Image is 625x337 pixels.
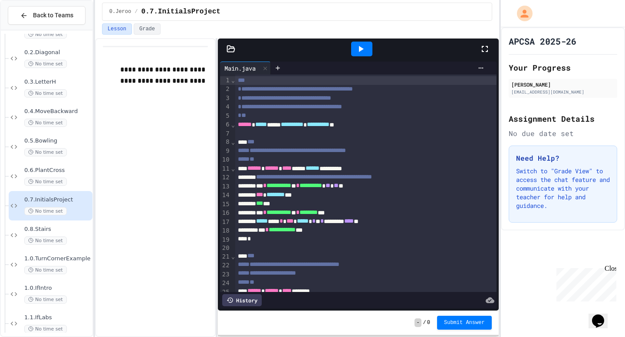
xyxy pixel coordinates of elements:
span: 0.4.MoveBackward [24,108,91,115]
div: 19 [220,236,231,244]
h3: Need Help? [516,153,610,163]
span: No time set [24,148,67,156]
button: Submit Answer [437,316,492,330]
span: / [423,319,426,326]
div: 15 [220,200,231,209]
div: 25 [220,288,231,297]
span: 0.7.InitialsProject [141,6,220,17]
span: No time set [24,237,67,245]
div: 8 [220,138,231,146]
div: [PERSON_NAME] [511,81,615,88]
span: No time set [24,266,67,274]
div: 22 [220,261,231,270]
span: Back to Teams [33,11,73,20]
div: 10 [220,156,231,164]
div: My Account [508,3,535,23]
span: 0.7.InitialsProject [24,196,91,204]
div: Chat with us now!Close [3,3,60,55]
span: No time set [24,325,67,333]
div: Main.java [220,64,260,73]
div: 5 [220,112,231,120]
span: 0.Jeroo [109,8,131,15]
div: 16 [220,209,231,217]
div: 12 [220,173,231,182]
span: 1.1.IfLabs [24,314,91,321]
button: Grade [134,23,161,35]
button: Back to Teams [8,6,86,25]
h1: APCSA 2025-26 [509,35,576,47]
iframe: chat widget [553,265,616,301]
span: Fold line [231,121,235,128]
div: 4 [220,103,231,111]
div: 11 [220,165,231,173]
span: Fold line [231,139,235,146]
span: 0.3.LetterH [24,78,91,86]
div: 20 [220,244,231,253]
div: 2 [220,85,231,94]
button: Lesson [102,23,132,35]
h2: Your Progress [509,62,617,74]
div: 23 [220,270,231,279]
div: 21 [220,253,231,261]
span: 0.6.PlantCross [24,167,91,174]
span: No time set [24,295,67,304]
span: Fold line [231,288,235,295]
iframe: chat widget [589,302,616,328]
span: 1.0.IfIntro [24,285,91,292]
span: / [135,8,138,15]
div: 1 [220,76,231,85]
span: - [414,318,421,327]
p: Switch to "Grade View" to access the chat feature and communicate with your teacher for help and ... [516,167,610,210]
div: 3 [220,94,231,103]
div: History [222,294,262,306]
div: 24 [220,279,231,288]
span: Fold line [231,77,235,84]
div: Main.java [220,62,271,75]
span: Submit Answer [444,319,485,326]
span: Fold line [231,253,235,260]
span: 0.8.Stairs [24,226,91,233]
span: No time set [24,30,67,39]
div: No due date set [509,128,617,139]
span: 0.5.Bowling [24,137,91,145]
div: 7 [220,130,231,138]
h2: Assignment Details [509,113,617,125]
div: 14 [220,191,231,200]
div: [EMAIL_ADDRESS][DOMAIN_NAME] [511,89,615,95]
div: 9 [220,147,231,156]
span: Fold line [231,165,235,172]
span: No time set [24,178,67,186]
span: 1.0.TurnCornerExample [24,255,91,262]
div: 17 [220,218,231,227]
div: 6 [220,120,231,129]
span: No time set [24,119,67,127]
span: No time set [24,89,67,97]
div: 13 [220,182,231,191]
span: No time set [24,60,67,68]
span: No time set [24,207,67,215]
div: 18 [220,227,231,235]
span: 0 [427,319,430,326]
span: 0.2.Diagonal [24,49,91,56]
